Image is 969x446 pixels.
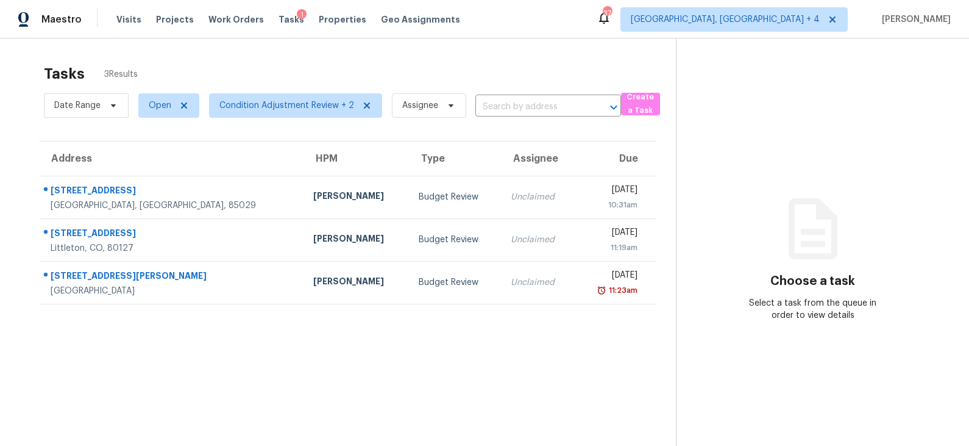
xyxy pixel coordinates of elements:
[149,99,171,112] span: Open
[511,234,565,246] div: Unclaimed
[745,297,881,322] div: Select a task from the queue in order to view details
[621,93,660,115] button: Create a Task
[631,13,820,26] span: [GEOGRAPHIC_DATA], [GEOGRAPHIC_DATA] + 4
[156,13,194,26] span: Projects
[585,226,637,242] div: [DATE]
[419,191,492,203] div: Budget Review
[501,142,575,176] th: Assignee
[319,13,366,26] span: Properties
[208,13,264,26] span: Work Orders
[605,99,622,116] button: Open
[575,142,656,176] th: Due
[603,7,611,20] div: 37
[279,15,304,24] span: Tasks
[585,199,637,211] div: 10:31am
[51,285,294,297] div: [GEOGRAPHIC_DATA]
[585,269,637,284] div: [DATE]
[39,142,303,176] th: Address
[303,142,409,176] th: HPM
[51,270,294,285] div: [STREET_ADDRESS][PERSON_NAME]
[51,242,294,254] div: Littleton, CO, 80127
[877,13,951,26] span: [PERSON_NAME]
[41,13,82,26] span: Maestro
[219,99,354,112] span: Condition Adjustment Review + 2
[511,276,565,289] div: Unclaimed
[381,13,460,26] span: Geo Assignments
[104,68,138,81] span: 3 Results
[313,232,399,248] div: [PERSON_NAME]
[402,99,438,112] span: Assignee
[770,275,855,287] h3: Choose a task
[51,200,294,212] div: [GEOGRAPHIC_DATA], [GEOGRAPHIC_DATA], 85029
[419,276,492,289] div: Budget Review
[419,234,492,246] div: Budget Review
[297,9,307,21] div: 1
[51,184,294,200] div: [STREET_ADDRESS]
[585,242,637,254] div: 11:19am
[597,284,606,297] img: Overdue Alarm Icon
[606,284,637,297] div: 11:23am
[54,99,101,112] span: Date Range
[511,191,565,203] div: Unclaimed
[313,275,399,290] div: [PERSON_NAME]
[627,90,654,118] span: Create a Task
[475,98,587,117] input: Search by address
[409,142,502,176] th: Type
[116,13,141,26] span: Visits
[313,190,399,205] div: [PERSON_NAME]
[44,68,85,80] h2: Tasks
[51,227,294,242] div: [STREET_ADDRESS]
[585,184,637,199] div: [DATE]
